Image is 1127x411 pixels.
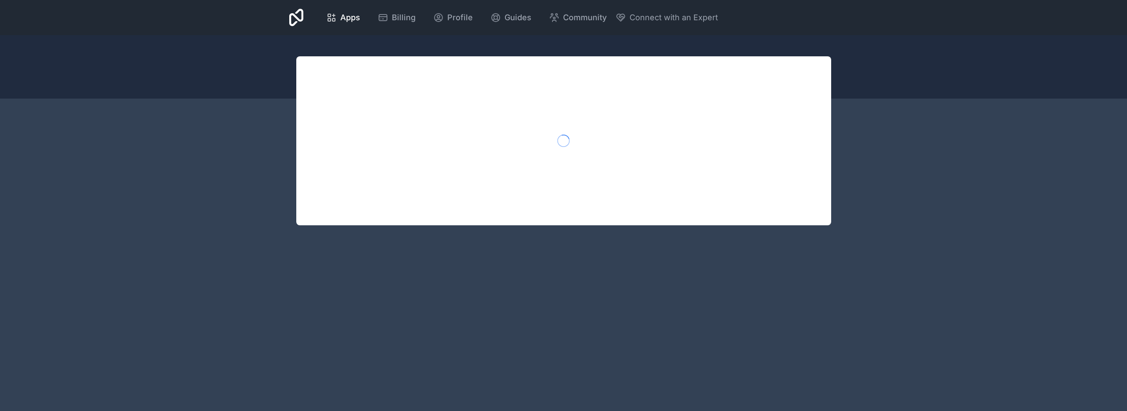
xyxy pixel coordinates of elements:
span: Billing [392,11,416,24]
span: Connect with an Expert [630,11,718,24]
a: Profile [426,8,480,27]
span: Profile [447,11,473,24]
a: Billing [371,8,423,27]
span: Apps [340,11,360,24]
span: Community [563,11,607,24]
button: Connect with an Expert [615,11,718,24]
a: Guides [483,8,538,27]
a: Apps [319,8,367,27]
a: Community [542,8,614,27]
span: Guides [505,11,531,24]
